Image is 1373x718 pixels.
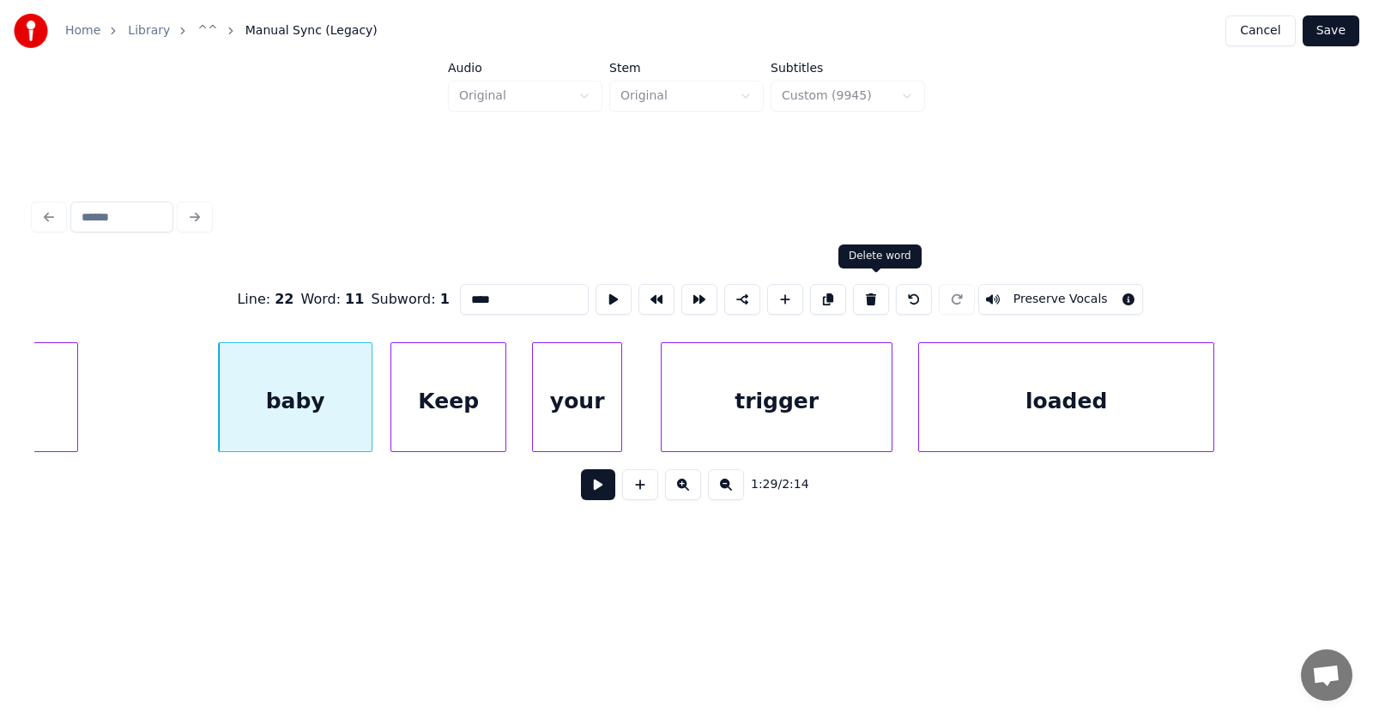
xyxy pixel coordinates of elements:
label: Audio [448,62,602,74]
div: Subword : [371,289,449,310]
span: 1:29 [751,476,777,493]
a: Library [128,22,170,39]
span: 11 [345,291,364,307]
div: Delete word [849,250,911,263]
label: Stem [609,62,764,74]
span: Manual Sync (Legacy) [245,22,378,39]
button: Toggle [978,284,1143,315]
nav: breadcrumb [65,22,378,39]
button: Cancel [1225,15,1295,46]
div: / [751,476,792,493]
button: Save [1303,15,1359,46]
a: Home [65,22,100,39]
span: 2:14 [782,476,808,493]
a: Open chat [1301,649,1352,701]
span: 1 [440,291,450,307]
span: 22 [275,291,293,307]
div: Line : [237,289,293,310]
img: youka [14,14,48,48]
label: Subtitles [771,62,925,74]
div: Word : [301,289,365,310]
a: ^^ [197,22,217,39]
